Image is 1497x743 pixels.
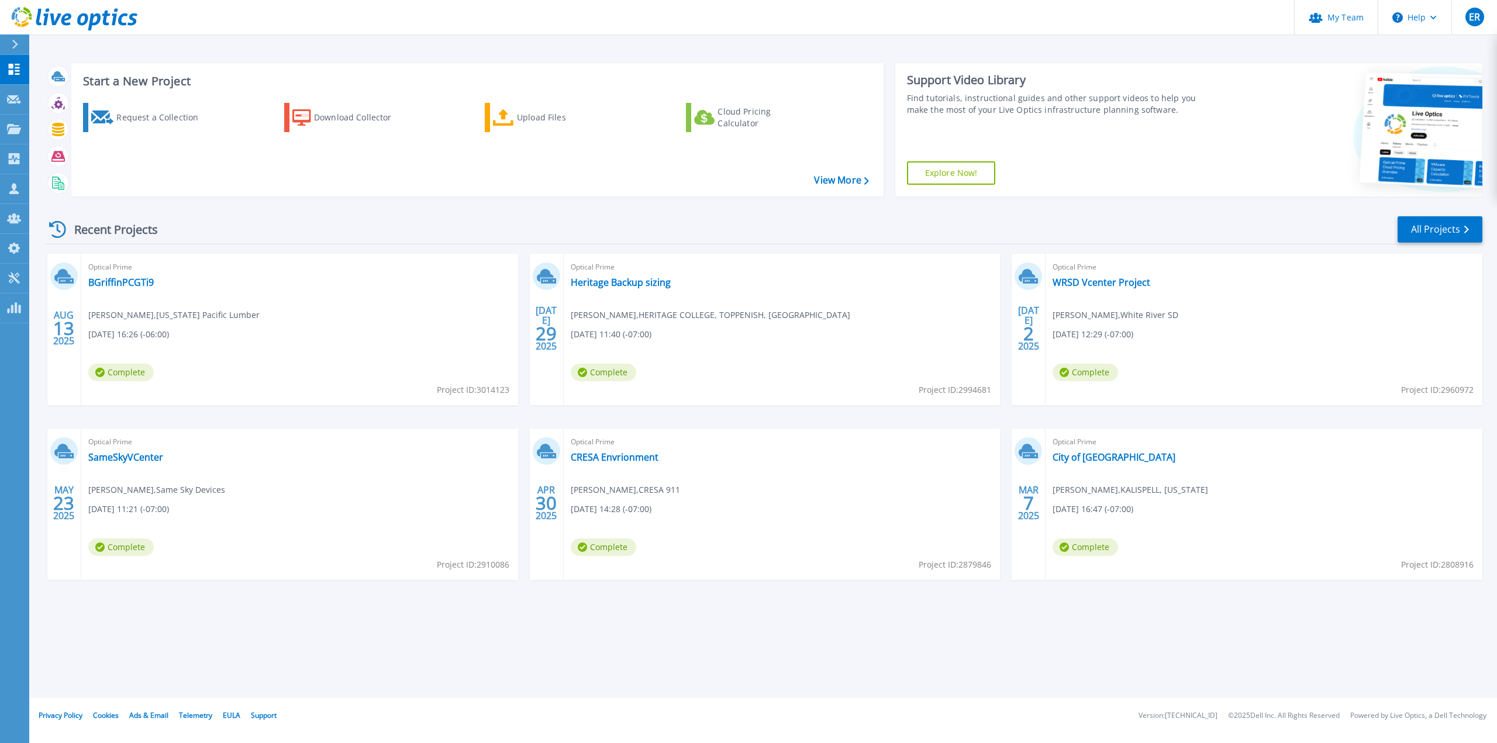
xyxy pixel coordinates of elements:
[88,261,511,274] span: Optical Prime
[437,383,509,396] span: Project ID: 3014123
[88,436,511,448] span: Optical Prime
[571,261,994,274] span: Optical Prime
[1017,307,1040,350] div: [DATE] 2025
[88,364,154,381] span: Complete
[919,558,991,571] span: Project ID: 2879846
[53,482,75,524] div: MAY 2025
[53,307,75,350] div: AUG 2025
[53,498,74,508] span: 23
[83,75,868,88] h3: Start a New Project
[1053,277,1150,288] a: WRSD Vcenter Project
[907,92,1210,116] div: Find tutorials, instructional guides and other support videos to help you make the most of your L...
[919,383,991,396] span: Project ID: 2994681
[1401,558,1474,571] span: Project ID: 2808916
[571,451,658,463] a: CRESA Envrionment
[1139,712,1217,720] li: Version: [TECHNICAL_ID]
[571,436,994,448] span: Optical Prime
[718,106,811,129] div: Cloud Pricing Calculator
[907,72,1210,88] div: Support Video Library
[1053,309,1178,322] span: [PERSON_NAME] , White River SD
[1017,482,1040,524] div: MAR 2025
[53,323,74,333] span: 13
[93,710,119,720] a: Cookies
[571,503,651,516] span: [DATE] 14:28 (-07:00)
[571,328,651,341] span: [DATE] 11:40 (-07:00)
[83,103,213,132] a: Request a Collection
[314,106,408,129] div: Download Collector
[536,329,557,338] span: 29
[1350,712,1486,720] li: Powered by Live Optics, a Dell Technology
[571,364,636,381] span: Complete
[1053,451,1175,463] a: City of [GEOGRAPHIC_DATA]
[1023,498,1034,508] span: 7
[1053,503,1133,516] span: [DATE] 16:47 (-07:00)
[39,710,82,720] a: Privacy Policy
[1053,261,1475,274] span: Optical Prime
[223,710,240,720] a: EULA
[45,215,174,244] div: Recent Projects
[571,309,850,322] span: [PERSON_NAME] , HERITAGE COLLEGE, TOPPENISH, [GEOGRAPHIC_DATA]
[88,483,225,496] span: [PERSON_NAME] , Same Sky Devices
[571,483,680,496] span: [PERSON_NAME] , CRESA 911
[1401,383,1474,396] span: Project ID: 2960972
[88,538,154,556] span: Complete
[1053,436,1475,448] span: Optical Prime
[88,309,260,322] span: [PERSON_NAME] , [US_STATE] Pacific Lumber
[485,103,615,132] a: Upload Files
[535,307,557,350] div: [DATE] 2025
[129,710,168,720] a: Ads & Email
[535,482,557,524] div: APR 2025
[88,328,169,341] span: [DATE] 16:26 (-06:00)
[88,503,169,516] span: [DATE] 11:21 (-07:00)
[251,710,277,720] a: Support
[1228,712,1340,720] li: © 2025 Dell Inc. All Rights Reserved
[1023,329,1034,338] span: 2
[814,175,868,186] a: View More
[116,106,210,129] div: Request a Collection
[517,106,610,129] div: Upload Files
[437,558,509,571] span: Project ID: 2910086
[536,498,557,508] span: 30
[1398,216,1482,243] a: All Projects
[571,538,636,556] span: Complete
[88,451,163,463] a: SameSkyVCenter
[88,277,154,288] a: BGriffinPCGTi9
[1053,328,1133,341] span: [DATE] 12:29 (-07:00)
[1053,364,1118,381] span: Complete
[1053,483,1208,496] span: [PERSON_NAME] , KALISPELL, [US_STATE]
[907,161,996,185] a: Explore Now!
[1053,538,1118,556] span: Complete
[284,103,415,132] a: Download Collector
[179,710,212,720] a: Telemetry
[1469,12,1480,22] span: ER
[571,277,671,288] a: Heritage Backup sizing
[686,103,816,132] a: Cloud Pricing Calculator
